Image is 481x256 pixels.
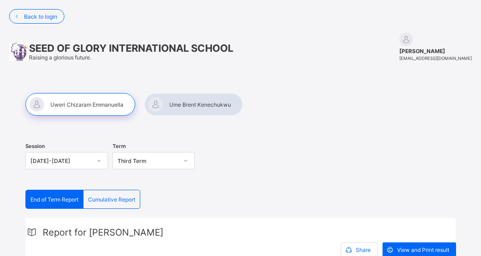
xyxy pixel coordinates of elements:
span: Share [356,246,371,253]
span: Session [25,143,45,149]
div: Third Term [118,158,178,164]
span: Cumulative Report [88,196,135,203]
span: SEED OF GLORY INTERNATIONAL SCHOOL [29,42,233,54]
span: [PERSON_NAME] [399,48,472,54]
span: Raising a glorious future. [29,54,91,61]
span: Back to login [24,13,57,20]
div: [DATE]-[DATE] [30,158,91,164]
img: School logo [9,43,29,61]
img: default.svg [399,33,413,46]
span: Report for [PERSON_NAME] [43,227,163,238]
span: [EMAIL_ADDRESS][DOMAIN_NAME] [399,56,472,61]
span: View and Print result [397,246,449,253]
span: Term [113,143,126,149]
span: End of Term Report [30,196,79,203]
